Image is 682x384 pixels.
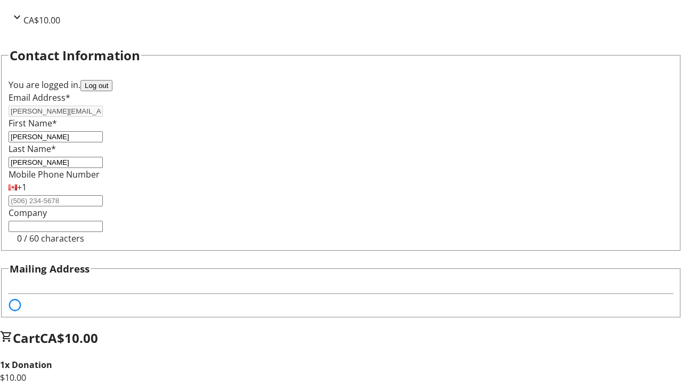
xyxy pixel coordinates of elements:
div: You are logged in. [9,78,673,91]
button: Log out [80,80,112,91]
label: Company [9,207,47,219]
h2: Contact Information [10,46,140,65]
label: First Name* [9,117,57,129]
input: (506) 234-5678 [9,195,103,206]
label: Last Name* [9,143,56,155]
span: CA$10.00 [40,329,98,347]
tr-character-limit: 0 / 60 characters [17,233,84,244]
label: Email Address* [9,92,70,103]
label: Mobile Phone Number [9,169,100,180]
span: CA$10.00 [23,14,60,26]
h3: Mailing Address [10,261,90,276]
span: Cart [13,329,40,347]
